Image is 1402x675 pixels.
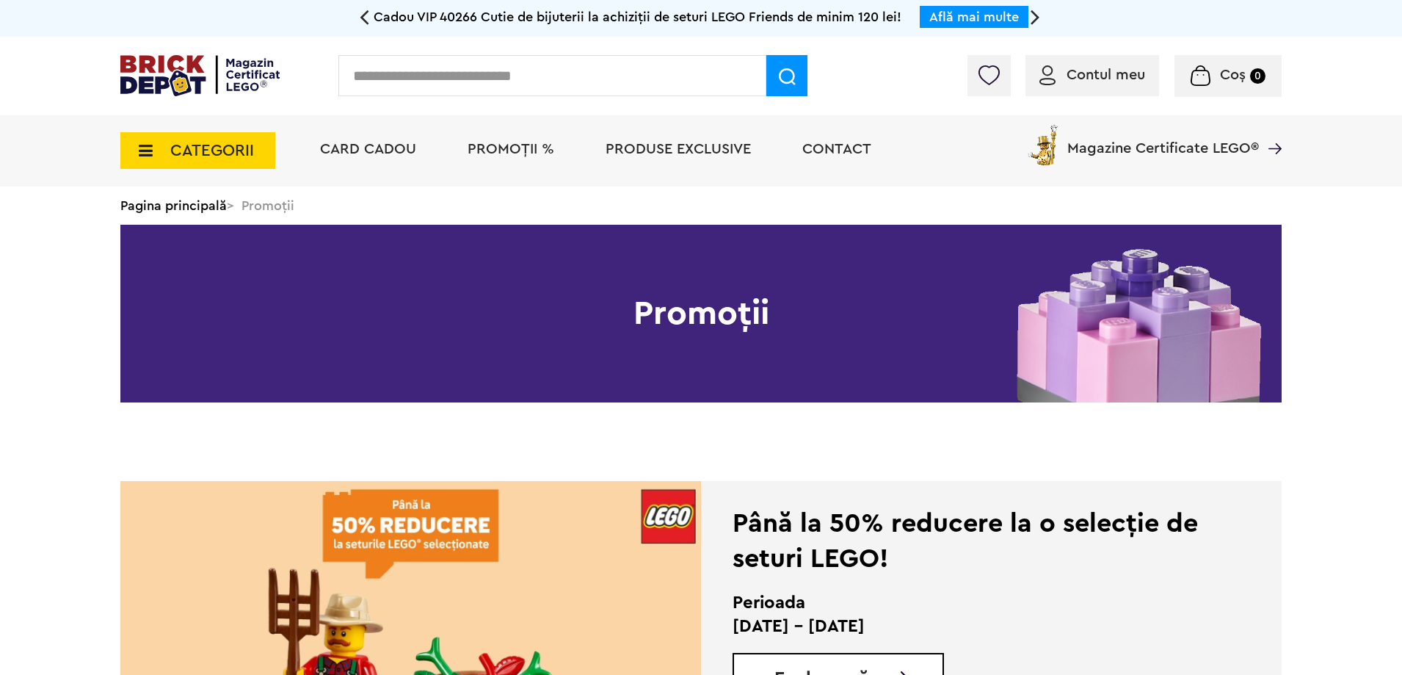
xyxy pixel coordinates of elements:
[120,187,1282,225] div: > Promoții
[929,10,1019,24] a: Află mai multe
[1220,68,1246,82] span: Coș
[120,225,1282,403] h1: Promoții
[170,142,254,159] span: CATEGORII
[374,10,901,24] span: Cadou VIP 40266 Cutie de bijuterii la achiziții de seturi LEGO Friends de minim 120 lei!
[120,199,227,212] a: Pagina principală
[1067,68,1145,82] span: Contul meu
[320,142,416,156] a: Card Cadou
[733,506,1209,577] div: Până la 50% reducere la o selecție de seturi LEGO!
[1250,68,1265,84] small: 0
[1067,122,1259,156] span: Magazine Certificate LEGO®
[733,591,1209,615] h2: Perioada
[733,615,1209,638] p: [DATE] - [DATE]
[1039,68,1145,82] a: Contul meu
[802,142,871,156] a: Contact
[468,142,554,156] a: PROMOȚII %
[1259,122,1282,137] a: Magazine Certificate LEGO®
[606,142,751,156] a: Produse exclusive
